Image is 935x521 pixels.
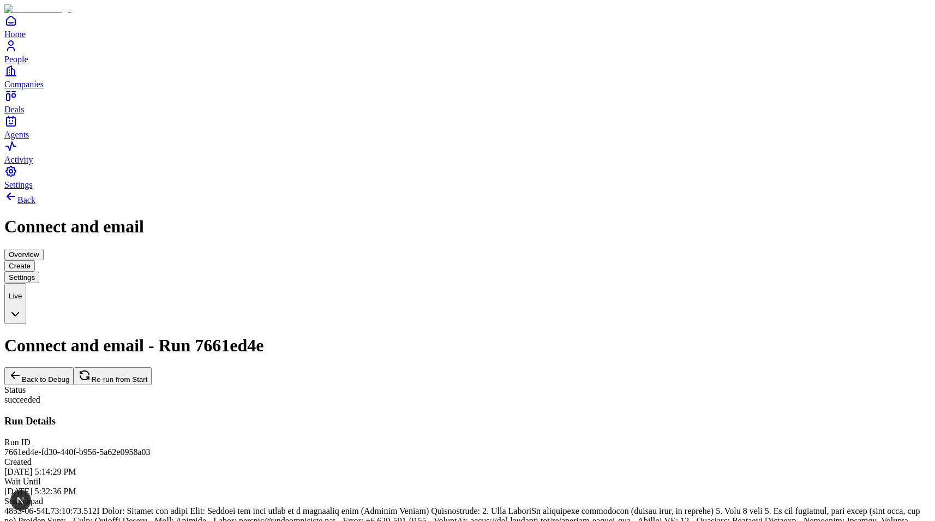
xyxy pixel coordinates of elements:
[4,457,931,467] div: Created
[4,336,931,356] h1: Connect and email - Run 7661ed4e
[4,39,931,64] a: People
[4,217,931,237] h1: Connect and email
[4,165,931,189] a: Settings
[4,487,931,496] div: [DATE] 5:32:36 PM
[4,105,24,114] span: Deals
[4,115,931,139] a: Agents
[4,155,33,164] span: Activity
[4,64,931,89] a: Companies
[4,4,71,14] img: Item Brain Logo
[4,438,931,447] div: Run ID
[4,80,44,89] span: Companies
[4,195,35,205] a: Back
[4,496,931,506] div: Scratchpad
[4,89,931,114] a: Deals
[4,260,35,272] button: Create
[4,14,931,39] a: Home
[4,180,33,189] span: Settings
[4,415,931,427] h3: Run Details
[4,395,931,405] div: succeeded
[4,249,44,260] button: Overview
[4,385,931,395] div: Status
[4,130,29,139] span: Agents
[74,367,152,385] button: Re-run from Start
[4,55,28,64] span: People
[4,29,26,39] span: Home
[4,447,931,457] div: 7661ed4e-fd30-440f-b956-5a62e0958a03
[4,467,931,477] div: [DATE] 5:14:29 PM
[4,367,74,385] button: Back to Debug
[4,477,931,487] div: Wait Until
[4,272,39,283] button: Settings
[4,140,931,164] a: Activity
